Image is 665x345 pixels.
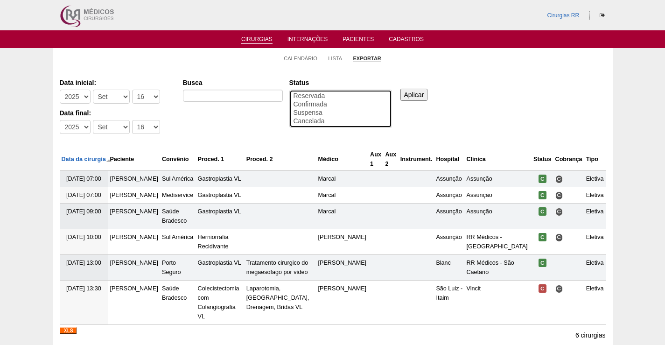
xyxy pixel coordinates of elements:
[245,281,316,325] td: Laparotomia, [GEOGRAPHIC_DATA], Drenagem, Bridas VL
[434,281,464,325] td: São Luiz - Itaim
[465,171,532,187] td: Assunção
[584,187,606,204] td: Eletiva
[584,171,606,187] td: Eletiva
[316,171,369,187] td: Marcal
[539,207,546,216] span: Confirmada
[160,281,196,325] td: Saúde Bradesco
[160,187,196,204] td: Mediservice
[434,187,464,204] td: Assunção
[196,281,245,325] td: Colecistectomia com Colangiografia VL
[539,175,546,183] span: Confirmada
[353,55,381,62] a: Exportar
[434,171,464,187] td: Assunção
[600,13,605,18] i: Sair
[108,204,160,229] td: [PERSON_NAME]
[539,233,546,241] span: Confirmada
[293,100,389,109] option: Confirmada
[289,78,392,87] label: Status
[316,187,369,204] td: Marcal
[465,255,532,281] td: RR Médicos - São Caetano
[183,78,283,87] label: Busca
[66,208,101,215] span: [DATE] 09:00
[241,36,273,44] a: Cirurgias
[575,331,606,340] p: 6 cirurgias
[108,281,160,325] td: [PERSON_NAME]
[400,89,428,101] input: Aplicar
[316,229,369,255] td: [PERSON_NAME]
[584,255,606,281] td: Eletiva
[532,148,553,171] th: Status
[539,284,546,293] span: Cancelada
[584,148,606,171] th: Tipo
[368,148,383,171] th: Aux 1
[465,204,532,229] td: Assunção
[555,233,563,241] span: Consultório
[196,148,245,171] th: Proced. 1
[293,109,389,117] option: Suspensa
[555,191,563,199] span: Consultório
[584,281,606,325] td: Eletiva
[108,229,160,255] td: [PERSON_NAME]
[465,281,532,325] td: Vincit
[389,36,424,45] a: Cadastros
[60,108,174,118] label: Data final:
[465,229,532,255] td: RR Médicos - [GEOGRAPHIC_DATA]
[60,78,174,87] label: Data inicial:
[160,204,196,229] td: Saúde Bradesco
[66,192,101,198] span: [DATE] 07:00
[547,12,579,19] a: Cirurgias RR
[465,187,532,204] td: Assunção
[316,281,369,325] td: [PERSON_NAME]
[434,255,464,281] td: Blanc
[399,148,434,171] th: Instrument.
[555,208,563,216] span: Consultório
[316,148,369,171] th: Médico
[539,259,546,267] span: Confirmada
[343,36,374,45] a: Pacientes
[434,204,464,229] td: Assunção
[108,148,160,171] th: Paciente
[160,171,196,187] td: Sul América
[160,255,196,281] td: Porto Seguro
[62,156,112,162] a: Data da cirurgia
[108,255,160,281] td: [PERSON_NAME]
[316,255,369,281] td: [PERSON_NAME]
[66,260,101,266] span: [DATE] 13:00
[465,148,532,171] th: Clínica
[553,148,584,171] th: Cobrança
[60,327,77,334] img: XLS
[284,55,317,62] a: Calendário
[539,191,546,199] span: Confirmada
[160,229,196,255] td: Sul América
[160,148,196,171] th: Convênio
[584,229,606,255] td: Eletiva
[316,204,369,229] td: Marcal
[108,187,160,204] td: [PERSON_NAME]
[434,148,464,171] th: Hospital
[66,285,101,292] span: [DATE] 13:30
[287,36,328,45] a: Internações
[555,175,563,183] span: Consultório
[183,90,283,102] input: Digite os termos que você deseja procurar.
[66,176,101,182] span: [DATE] 07:00
[106,157,112,163] img: ordem decrescente
[383,148,398,171] th: Aux 2
[293,117,389,126] option: Cancelada
[555,285,563,293] span: Consultório
[196,204,245,229] td: Gastroplastia VL
[584,204,606,229] td: Eletiva
[434,229,464,255] td: Assunção
[196,171,245,187] td: Gastroplastia VL
[328,55,342,62] a: Lista
[196,187,245,204] td: Gastroplastia VL
[245,148,316,171] th: Proced. 2
[293,92,389,100] option: Reservada
[108,171,160,187] td: [PERSON_NAME]
[66,234,101,240] span: [DATE] 10:00
[245,255,316,281] td: Tratamento cirurgico do megaesofago por video
[196,255,245,281] td: Gastroplastia VL
[196,229,245,255] td: Herniorrafia Recidivante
